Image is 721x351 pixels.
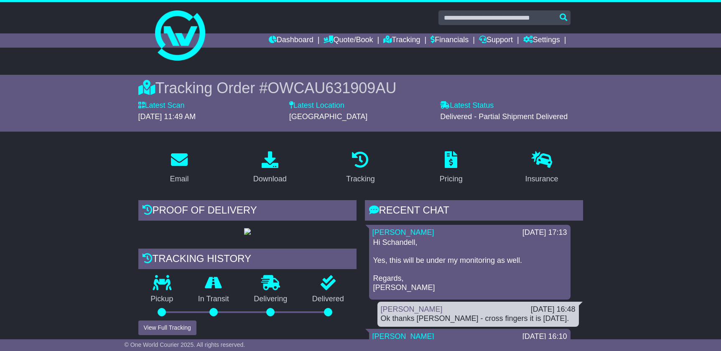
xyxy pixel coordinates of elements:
[244,228,251,235] img: GetPodImage
[289,112,367,121] span: [GEOGRAPHIC_DATA]
[138,79,583,97] div: Tracking Order #
[383,33,420,48] a: Tracking
[440,101,494,110] label: Latest Status
[479,33,513,48] a: Support
[289,101,344,110] label: Latest Location
[138,200,357,223] div: Proof of Delivery
[365,200,583,223] div: RECENT CHAT
[520,148,564,188] a: Insurance
[523,33,560,48] a: Settings
[138,295,186,304] p: Pickup
[440,173,463,185] div: Pricing
[431,33,469,48] a: Financials
[300,295,357,304] p: Delivered
[381,314,576,323] div: Ok thanks [PERSON_NAME] - cross fingers it is [DATE].
[522,332,567,341] div: [DATE] 16:10
[525,173,558,185] div: Insurance
[138,112,196,121] span: [DATE] 11:49 AM
[346,173,375,185] div: Tracking
[253,173,287,185] div: Download
[440,112,568,121] span: Delivered - Partial Shipment Delivered
[186,295,242,304] p: In Transit
[372,332,434,341] a: [PERSON_NAME]
[248,148,292,188] a: Download
[170,173,189,185] div: Email
[341,148,380,188] a: Tracking
[138,320,196,335] button: View Full Tracking
[164,148,194,188] a: Email
[269,33,313,48] a: Dashboard
[434,148,468,188] a: Pricing
[138,101,185,110] label: Latest Scan
[372,228,434,237] a: [PERSON_NAME]
[125,341,245,348] span: © One World Courier 2025. All rights reserved.
[324,33,373,48] a: Quote/Book
[242,295,300,304] p: Delivering
[522,228,567,237] div: [DATE] 17:13
[138,249,357,271] div: Tracking history
[268,79,396,97] span: OWCAU631909AU
[381,305,443,313] a: [PERSON_NAME]
[373,238,566,292] p: Hi Schandell, Yes, this will be under my monitoring as well. Regards, [PERSON_NAME]
[531,305,576,314] div: [DATE] 16:48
